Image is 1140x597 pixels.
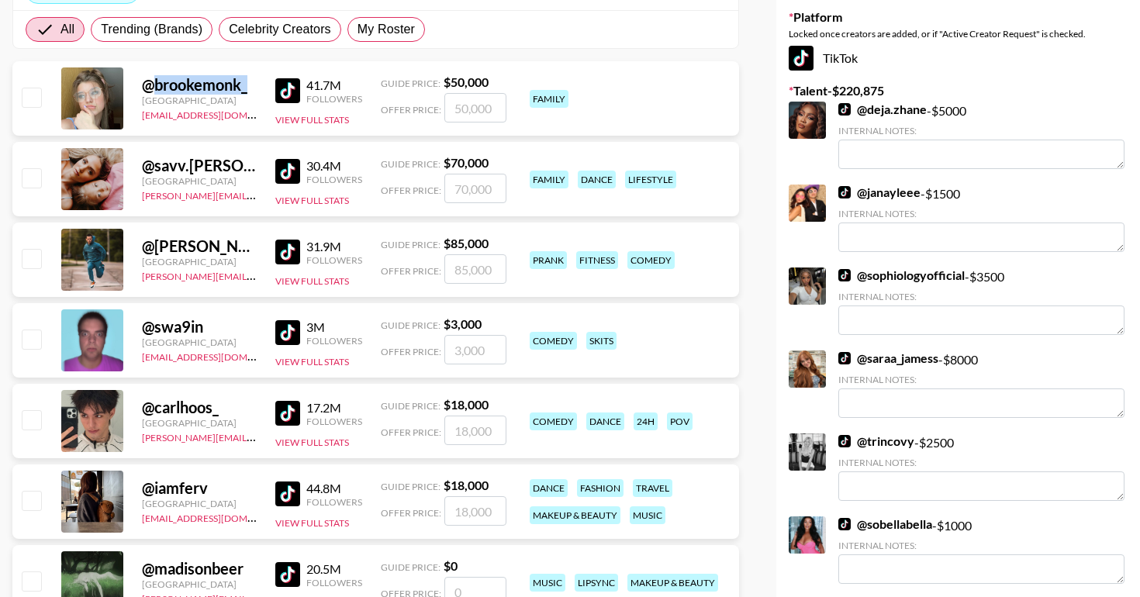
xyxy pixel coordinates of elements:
input: 70,000 [444,174,506,203]
div: pov [667,412,693,430]
a: @janayleee [838,185,921,200]
div: prank [530,251,567,269]
div: Followers [306,577,362,588]
a: @trincovy [838,433,914,449]
strong: $ 85,000 [444,236,489,250]
a: [EMAIL_ADDRESS][DOMAIN_NAME] [142,348,298,363]
span: Celebrity Creators [229,20,331,39]
span: Guide Price: [381,481,440,492]
div: family [530,171,568,188]
div: skits [586,332,617,350]
div: @ carlhoos_ [142,398,257,417]
span: Guide Price: [381,239,440,250]
button: View Full Stats [275,356,349,368]
a: @sophiologyofficial [838,267,965,283]
span: Offer Price: [381,346,441,357]
span: Guide Price: [381,319,440,331]
div: 20.5M [306,561,362,577]
strong: $ 50,000 [444,74,489,89]
strong: $ 0 [444,558,458,573]
img: TikTok [275,481,300,506]
div: dance [530,479,568,497]
div: [GEOGRAPHIC_DATA] [142,417,257,429]
div: Followers [306,416,362,427]
div: [GEOGRAPHIC_DATA] [142,256,257,267]
div: fitness [576,251,618,269]
div: @ savv.[PERSON_NAME] [142,156,257,175]
img: TikTok [275,320,300,345]
div: - $ 5000 [838,102,1124,169]
img: TikTok [838,352,851,364]
div: - $ 2500 [838,433,1124,501]
a: [PERSON_NAME][EMAIL_ADDRESS][DOMAIN_NAME] [142,267,371,282]
div: [GEOGRAPHIC_DATA] [142,498,257,509]
button: View Full Stats [275,114,349,126]
div: @ brookemonk_ [142,75,257,95]
label: Talent - $ 220,875 [789,83,1128,98]
div: 31.9M [306,239,362,254]
strong: $ 18,000 [444,478,489,492]
div: [GEOGRAPHIC_DATA] [142,578,257,590]
a: [EMAIL_ADDRESS][DOMAIN_NAME] [142,509,298,524]
div: lifestyle [625,171,676,188]
span: Guide Price: [381,78,440,89]
img: TikTok [275,562,300,587]
div: fashion [577,479,624,497]
input: 3,000 [444,335,506,364]
strong: $ 70,000 [444,155,489,170]
button: View Full Stats [275,437,349,448]
button: View Full Stats [275,275,349,287]
div: Internal Notes: [838,125,1124,136]
div: Followers [306,335,362,347]
span: Offer Price: [381,185,441,196]
div: family [530,90,568,108]
div: 3M [306,319,362,335]
input: 85,000 [444,254,506,284]
img: TikTok [838,435,851,447]
div: 30.4M [306,158,362,174]
div: dance [578,171,616,188]
input: 18,000 [444,496,506,526]
div: Followers [306,254,362,266]
div: Locked once creators are added, or if "Active Creator Request" is checked. [789,28,1128,40]
div: Followers [306,174,362,185]
div: 24h [634,412,658,430]
span: Offer Price: [381,265,441,277]
img: TikTok [838,269,851,281]
div: comedy [530,412,577,430]
span: Guide Price: [381,158,440,170]
span: Guide Price: [381,400,440,412]
div: Followers [306,496,362,508]
div: - $ 1000 [838,516,1124,584]
strong: $ 3,000 [444,316,482,331]
div: TikTok [789,46,1128,71]
div: - $ 3500 [838,267,1124,335]
div: - $ 1500 [838,185,1124,252]
img: TikTok [275,401,300,426]
div: makeup & beauty [627,574,718,592]
span: All [60,20,74,39]
span: My Roster [358,20,415,39]
div: Internal Notes: [838,208,1124,219]
strong: $ 18,000 [444,397,489,412]
img: TikTok [275,240,300,264]
a: [PERSON_NAME][EMAIL_ADDRESS][DOMAIN_NAME] [142,429,371,443]
img: TikTok [838,518,851,530]
span: Offer Price: [381,104,441,116]
span: Offer Price: [381,507,441,519]
div: [GEOGRAPHIC_DATA] [142,95,257,106]
div: @ [PERSON_NAME].[PERSON_NAME] [142,236,257,256]
div: lipsync [575,574,618,592]
label: Platform [789,9,1128,25]
a: [EMAIL_ADDRESS][DOMAIN_NAME] [142,106,298,121]
span: Guide Price: [381,561,440,573]
img: TikTok [275,159,300,184]
div: Followers [306,93,362,105]
img: TikTok [838,103,851,116]
button: View Full Stats [275,517,349,529]
div: [GEOGRAPHIC_DATA] [142,175,257,187]
div: [GEOGRAPHIC_DATA] [142,336,257,348]
div: dance [586,412,624,430]
div: 41.7M [306,78,362,93]
a: @deja.zhane [838,102,927,117]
